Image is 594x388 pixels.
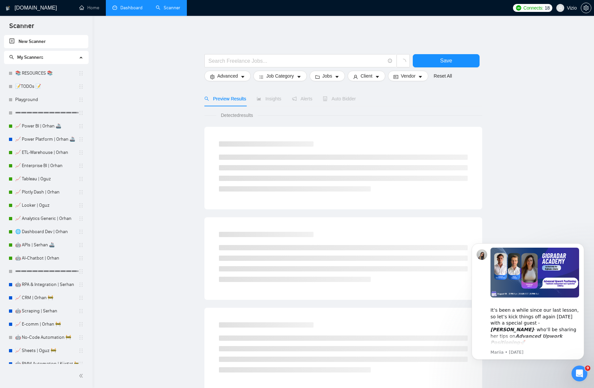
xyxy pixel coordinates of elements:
li: 📈 Looker | Oguz [4,199,88,212]
a: 📝TODOs 📝 [15,80,78,93]
li: 📈 Power BI | Orhan 🚢 [4,120,88,133]
li: 🌐 Dashboard Dev | Orhan [4,225,88,238]
span: caret-down [240,74,245,79]
span: holder [78,84,84,89]
a: New Scanner [9,35,83,48]
a: 📈 Analytics Generic | Orhan [15,212,78,225]
li: ➖➖➖➖➖➖➖➖➖➖➖➖➖➖➖➖➖➖➖ [4,265,88,278]
li: 🤖 APIs | Serhan 🚢 [4,238,88,252]
span: holder [78,242,84,248]
a: 📈 Enterprise BI | Orhan [15,159,78,172]
li: 📈 Sheets | Oguz 🚧 [4,344,88,357]
span: holder [78,322,84,327]
span: Insights [257,96,281,101]
button: idcardVendorcaret-down [388,71,428,81]
a: homeHome [79,5,99,11]
a: 🤖 No-Code Automation 🚧 [15,331,78,344]
span: 18 [545,4,550,12]
a: 📈 Looker | Oguz [15,199,78,212]
span: Job Category [266,72,294,80]
a: 📈 CRM | Orhan 🚧 [15,291,78,304]
a: dashboardDashboard [112,5,143,11]
span: holder [78,308,84,314]
span: user [558,6,563,10]
a: 🤖 AI-Chatbot | Orhan [15,252,78,265]
span: Auto Bidder [323,96,356,101]
li: 🤖 No-Code Automation 🚧 [4,331,88,344]
span: holder [78,97,84,102]
span: robot [323,96,327,101]
span: holder [78,269,84,274]
span: Advanced [217,72,238,80]
span: holder [78,71,84,76]
span: holder [78,335,84,340]
li: 📈 Tableau | Oguz [4,172,88,186]
span: bars [259,74,264,79]
li: 📈 Enterprise BI | Orhan [4,159,88,172]
button: settingAdvancedcaret-down [204,71,251,81]
span: user [353,74,358,79]
span: holder [78,361,84,367]
a: Playground [15,93,78,106]
a: 📈 Tableau | Oguz [15,172,78,186]
span: Vendor [401,72,415,80]
button: setting [581,3,591,13]
span: notification [292,96,297,101]
li: 📚 RESOURCES 📚 [4,67,88,80]
a: 🤖 Scraping | Serhan [15,304,78,318]
button: userClientcaret-down [348,71,385,81]
a: 📚 RESOURCES 📚 [15,67,78,80]
a: 📈 Power Platform | Orhan 🚢 [15,133,78,146]
span: holder [78,348,84,353]
a: 📈 Power BI | Orhan 🚢 [15,120,78,133]
input: Search Freelance Jobs... [208,57,385,65]
span: caret-down [297,74,301,79]
a: setting [581,5,591,11]
span: holder [78,176,84,182]
li: 📝TODOs 📝 [4,80,88,93]
span: My Scanners [9,54,43,60]
span: Alerts [292,96,313,101]
span: search [204,96,209,101]
li: New Scanner [4,35,88,48]
iframe: Intercom live chat [572,366,587,381]
span: caret-down [418,74,423,79]
img: upwork-logo.png [516,5,521,11]
span: holder [78,150,84,155]
span: holder [78,190,84,195]
li: 📈 Plotly Dash | Orhan [4,186,88,199]
img: logo [6,3,10,14]
span: caret-down [335,74,339,79]
a: ➖➖➖➖➖➖➖➖➖➖➖➖➖➖➖➖➖➖➖ [15,106,78,120]
li: 🤖 AI-Chatbot | Orhan [4,252,88,265]
span: caret-down [375,74,380,79]
span: holder [78,110,84,116]
button: barsJob Categorycaret-down [253,71,307,81]
li: 📈 CRM | Orhan 🚧 [4,291,88,304]
span: holder [78,282,84,287]
span: Jobs [322,72,332,80]
a: 📈 Sheets | Oguz 🚧 [15,344,78,357]
span: Client [361,72,372,80]
span: holder [78,123,84,129]
span: holder [78,229,84,234]
span: holder [78,163,84,168]
span: My Scanners [17,54,43,60]
span: Save [440,56,452,65]
a: 🤖 RPA & Integration | Serhan [15,278,78,291]
span: loading [400,59,406,65]
li: ➖➖➖➖➖➖➖➖➖➖➖➖➖➖➖➖➖➖➖ [4,106,88,120]
a: 🌐 Dashboard Dev | Orhan [15,225,78,238]
li: 📈 Analytics Generic | Orhan [4,212,88,225]
a: ➖➖➖➖➖➖➖➖➖➖➖➖➖➖➖➖➖➖➖ [15,265,78,278]
a: 🤖 APIs | Serhan 🚢 [15,238,78,252]
li: Playground [4,93,88,106]
button: Save [413,54,480,67]
span: search [9,55,14,59]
